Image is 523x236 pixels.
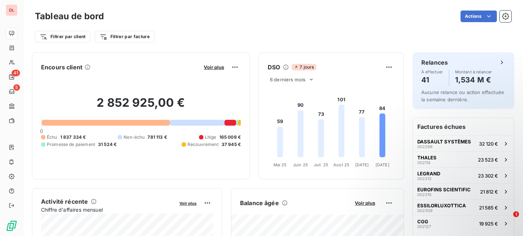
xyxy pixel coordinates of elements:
span: Voir plus [204,64,224,70]
span: DASSAULT SYSTÈMES [417,139,471,145]
span: 19 925 € [479,221,498,227]
div: DL [6,4,17,16]
span: Montant à relancer [455,70,492,74]
span: 5 [13,84,20,91]
span: 165 009 € [219,134,241,141]
h6: Balance âgée [240,199,279,207]
span: 1 [513,211,519,217]
button: Voir plus [202,64,226,70]
span: 7 jours [292,64,316,70]
span: 32 120 € [479,141,498,147]
span: 31 524 € [98,141,117,148]
iframe: Intercom live chat [498,211,516,229]
span: 23 523 € [478,157,498,163]
h3: Tableau de bord [35,10,104,23]
span: Chiffre d'affaires mensuel [41,206,174,213]
span: 37 945 € [222,141,241,148]
tspan: [DATE] [355,162,369,167]
h6: Encours client [41,63,82,72]
h6: DSO [268,63,280,72]
span: 1 837 334 € [60,134,86,141]
span: Voir plus [355,200,375,206]
button: Voir plus [353,200,377,206]
h4: 41 [421,74,443,86]
img: Logo LeanPay [6,220,17,232]
h6: Factures échues [413,118,514,135]
span: THALES [417,155,437,160]
span: Aucune relance ou action effectuée la semaine dernière. [421,89,504,102]
button: THALES00211423 523 € [413,151,514,167]
span: 0 [40,128,43,134]
span: 002127 [417,224,431,229]
button: Filtrer par facture [95,31,154,42]
span: 781 113 € [147,134,167,141]
span: Voir plus [179,201,196,206]
span: Litige [205,134,216,141]
h2: 2 852 925,00 € [41,95,241,117]
tspan: [DATE] [376,162,389,167]
span: À effectuer [421,70,443,74]
span: 6 derniers mois [270,77,305,82]
span: Recouvrement [187,141,219,148]
h4: 1,534 M € [455,74,492,86]
h6: Activité récente [41,197,88,206]
span: Échu [47,134,57,141]
span: 41 [12,70,20,76]
button: Actions [461,11,497,22]
tspan: Juil. 25 [314,162,328,167]
button: Voir plus [177,200,199,206]
span: Non-échu [123,134,145,141]
span: 002114 [417,160,430,165]
h6: Relances [421,58,448,67]
button: Filtrer par client [35,31,90,42]
tspan: Mai 25 [273,162,287,167]
button: CGG00212719 925 € [413,215,514,231]
button: DASSAULT SYSTÈMES00229832 120 € [413,135,514,151]
tspan: Août 25 [333,162,349,167]
tspan: Juin 25 [293,162,308,167]
span: CGG [417,219,428,224]
span: Promesse de paiement [47,141,95,148]
span: 002298 [417,145,433,149]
